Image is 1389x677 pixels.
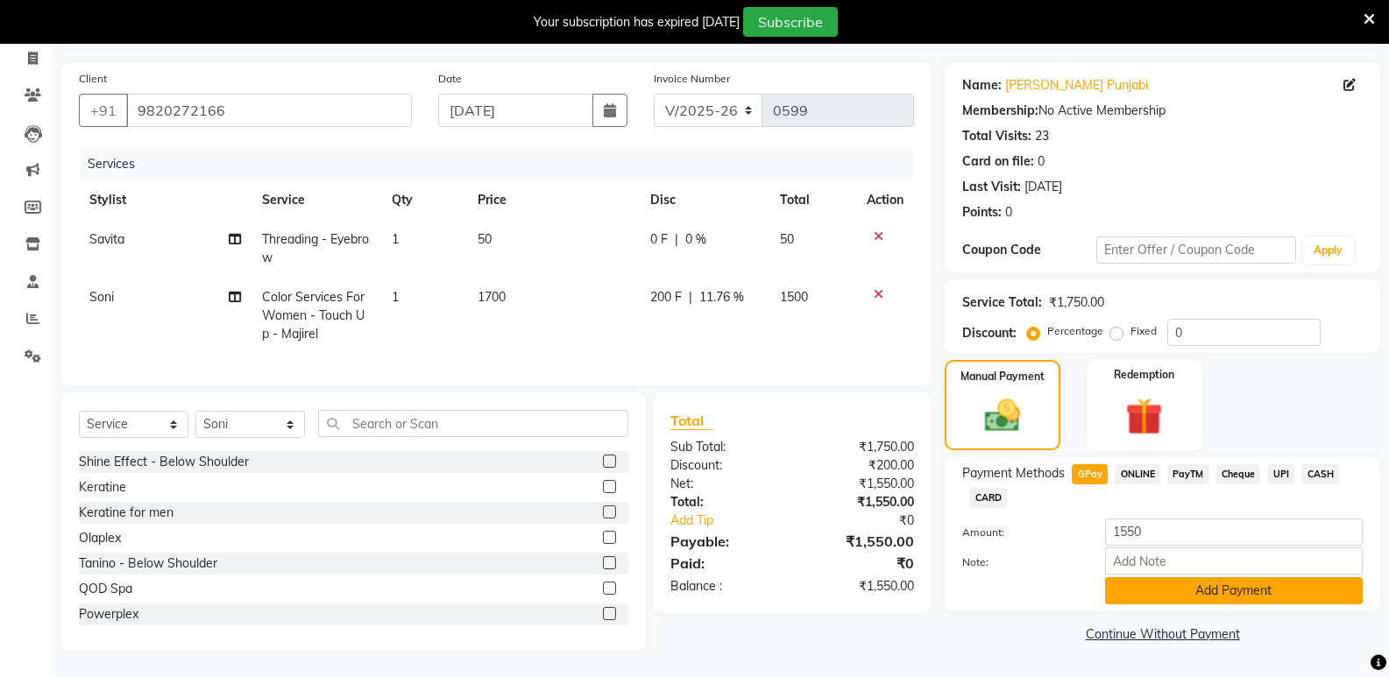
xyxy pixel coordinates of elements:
[262,231,369,265] span: Threading - Eyebrow
[1038,152,1045,171] div: 0
[657,493,792,511] div: Total:
[657,577,792,596] div: Balance :
[126,94,412,127] input: Search by Name/Mobile/Email/Code
[792,456,927,475] div: ₹200.00
[318,410,628,437] input: Search or Scan
[1047,323,1103,339] label: Percentage
[792,438,927,456] div: ₹1,750.00
[780,231,794,247] span: 50
[962,152,1034,171] div: Card on file:
[438,71,462,87] label: Date
[1072,464,1108,484] span: GPay
[769,180,856,220] th: Total
[79,580,132,598] div: QOD Spa
[815,511,927,530] div: ₹0
[79,605,138,624] div: Powerplex
[1267,464,1294,484] span: UPI
[689,288,692,307] span: |
[1114,393,1174,440] img: _gift.svg
[949,525,1091,540] label: Amount:
[685,230,706,249] span: 0 %
[89,231,124,247] span: Savita
[974,395,1031,436] img: _cash.svg
[670,412,711,430] span: Total
[675,230,678,249] span: |
[743,7,838,37] button: Subscribe
[79,180,252,220] th: Stylist
[79,478,126,497] div: Keratine
[1301,464,1339,484] span: CASH
[962,241,1095,259] div: Coupon Code
[381,180,468,220] th: Qty
[392,289,399,305] span: 1
[478,289,506,305] span: 1700
[262,289,365,342] span: Color Services For Women - Touch Up - Majirel
[1024,178,1062,196] div: [DATE]
[79,453,249,471] div: Shine Effect - Below Shoulder
[1005,76,1148,95] a: [PERSON_NAME] Punjabi
[89,289,114,305] span: Soni
[650,230,668,249] span: 0 F
[657,531,792,552] div: Payable:
[392,231,399,247] span: 1
[79,529,121,547] div: Olaplex
[1216,464,1261,484] span: Cheque
[1049,293,1104,312] div: ₹1,750.00
[79,94,128,127] button: +91
[252,180,381,220] th: Service
[792,493,927,511] div: ₹1,550.00
[969,488,1007,508] span: CARD
[79,71,107,87] label: Client
[962,293,1042,312] div: Service Total:
[792,553,927,574] div: ₹0
[962,127,1031,145] div: Total Visits:
[780,289,808,305] span: 1500
[657,475,792,493] div: Net:
[962,102,1038,120] div: Membership:
[856,180,914,220] th: Action
[657,438,792,456] div: Sub Total:
[1303,237,1353,264] button: Apply
[1035,127,1049,145] div: 23
[650,288,682,307] span: 200 F
[962,203,1002,222] div: Points:
[654,71,730,87] label: Invoice Number
[1105,577,1363,604] button: Add Payment
[657,456,792,475] div: Discount:
[792,475,927,493] div: ₹1,550.00
[657,511,815,530] a: Add Tip
[81,148,927,180] div: Services
[962,324,1017,342] div: Discount:
[467,180,639,220] th: Price
[1096,236,1296,264] input: Enter Offer / Coupon Code
[962,178,1021,196] div: Last Visit:
[792,531,927,552] div: ₹1,550.00
[792,577,927,596] div: ₹1,550.00
[640,180,770,220] th: Disc
[1105,518,1363,546] input: Amount
[699,288,744,307] span: 11.76 %
[1167,464,1209,484] span: PayTM
[1114,367,1174,383] label: Redemption
[1130,323,1157,339] label: Fixed
[1005,203,1012,222] div: 0
[948,625,1377,644] a: Continue Without Payment
[534,13,740,32] div: Your subscription has expired [DATE]
[79,554,217,573] div: Tanino - Below Shoulder
[960,369,1045,384] label: Manual Payment
[962,76,1002,95] div: Name:
[478,231,492,247] span: 50
[962,464,1065,483] span: Payment Methods
[1115,464,1160,484] span: ONLINE
[79,504,174,522] div: Keratine for men
[1105,547,1363,575] input: Add Note
[949,554,1091,570] label: Note:
[657,553,792,574] div: Paid:
[962,102,1363,120] div: No Active Membership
